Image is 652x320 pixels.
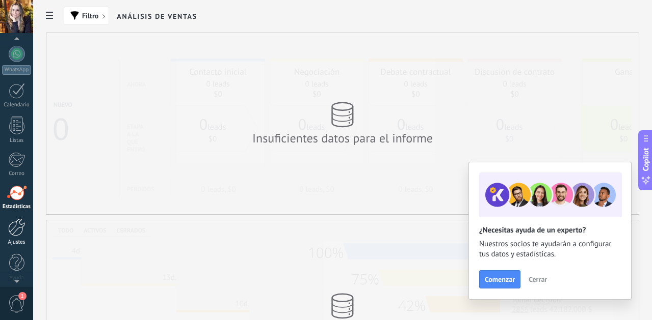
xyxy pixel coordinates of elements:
[2,102,32,108] div: Calendario
[485,276,515,283] span: Comenzar
[64,7,109,25] button: Filtro
[524,272,552,287] button: Cerrar
[251,130,434,146] div: Insuficientes datos para el informe
[479,225,621,235] h2: ¿Necesitas ayuda de un experto?
[2,203,32,210] div: Estadísticas
[2,170,32,177] div: Correo
[82,12,98,19] span: Filtro
[2,65,31,75] div: WhatsApp
[18,292,27,300] span: 1
[641,148,651,171] span: Copilot
[479,239,621,259] span: Nuestros socios te ayudarán a configurar tus datos y estadísticas.
[2,137,32,144] div: Listas
[2,239,32,246] div: Ajustes
[479,270,520,288] button: Comenzar
[529,276,547,283] span: Cerrar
